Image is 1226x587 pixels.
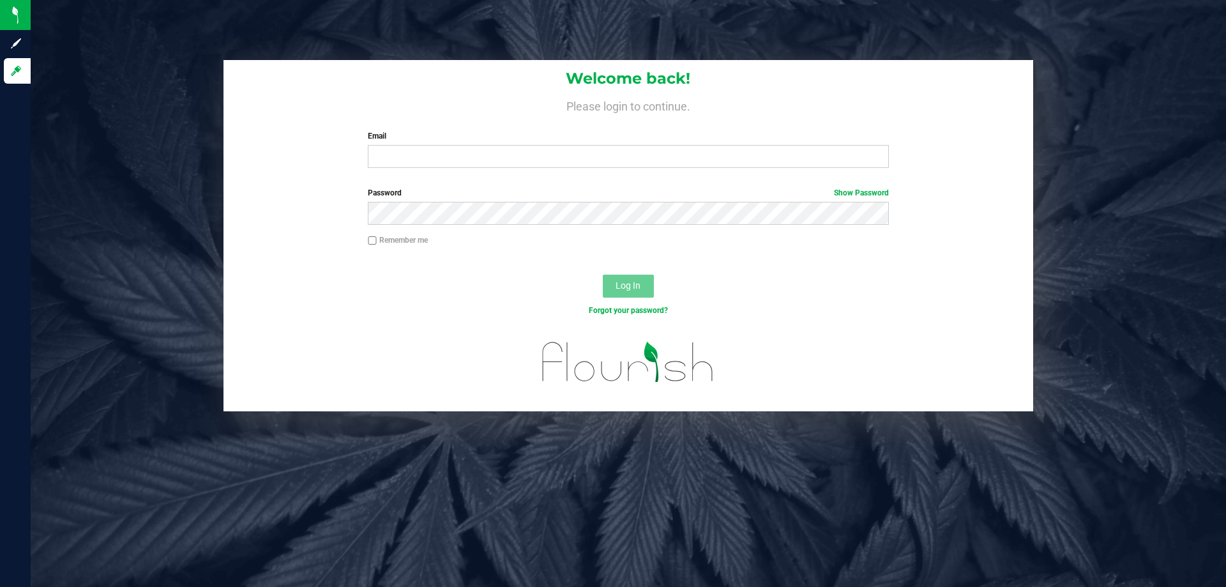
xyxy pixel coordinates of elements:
[10,65,22,77] inline-svg: Log in
[527,330,729,395] img: flourish_logo.svg
[368,236,377,245] input: Remember me
[223,70,1033,87] h1: Welcome back!
[368,188,402,197] span: Password
[589,306,668,315] a: Forgot your password?
[223,97,1033,112] h4: Please login to continue.
[603,275,654,298] button: Log In
[10,37,22,50] inline-svg: Sign up
[834,188,889,197] a: Show Password
[616,280,640,291] span: Log In
[368,130,888,142] label: Email
[368,234,428,246] label: Remember me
